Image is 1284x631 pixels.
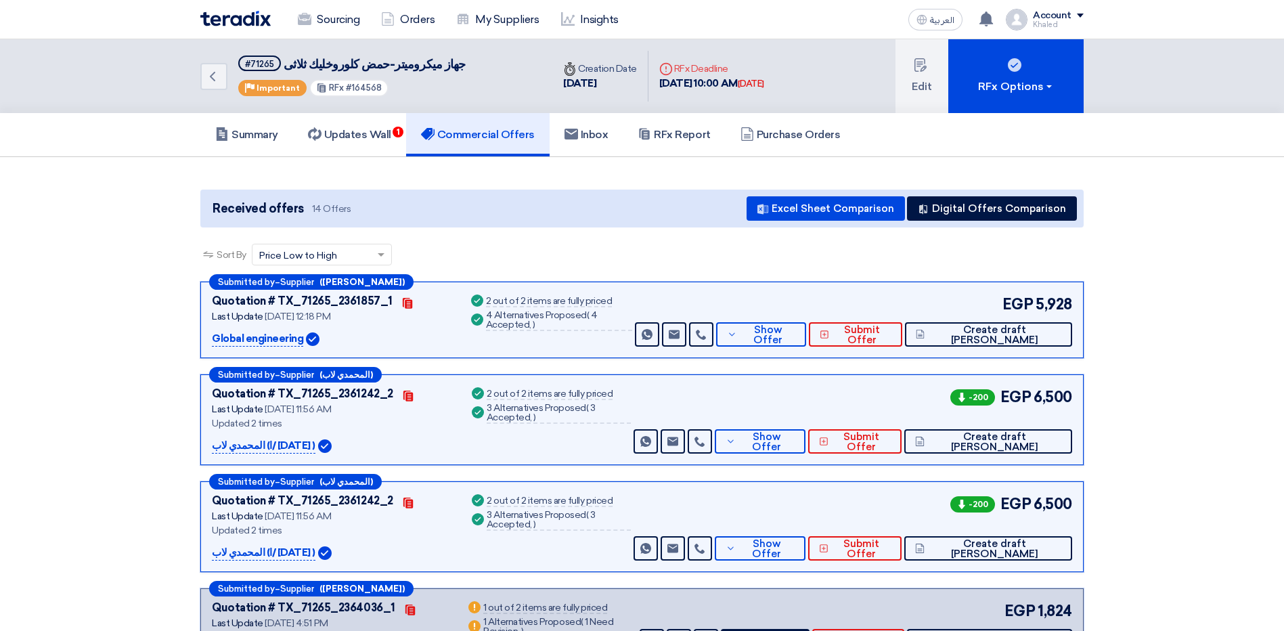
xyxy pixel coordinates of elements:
button: Submit Offer [808,429,902,454]
span: Submitted by [218,278,275,286]
span: Price Low to High [259,248,337,263]
b: (المحمدي لاب) [319,370,373,379]
a: Commercial Offers [406,113,550,156]
span: Submitted by [218,370,275,379]
button: Show Offer [715,536,805,561]
button: Edit [895,39,948,113]
span: EGP [1000,386,1032,408]
img: Verified Account [318,546,332,560]
span: العربية [930,16,954,25]
span: 1,824 [1038,600,1072,622]
img: Verified Account [318,439,332,453]
span: [DATE] 4:51 PM [265,617,328,629]
span: Submitted by [218,584,275,593]
span: 14 Offers [312,202,351,215]
div: 3 Alternatives Proposed [487,404,631,424]
button: العربية [908,9,962,30]
p: المحمدي لاب (ا/ [DATE] ) [212,545,315,561]
div: 2 out of 2 items are fully priced [486,297,612,307]
span: EGP [1002,293,1034,315]
span: [DATE] 11:56 AM [265,404,331,415]
a: Inbox [550,113,623,156]
span: 1 [393,127,403,137]
button: Create draft [PERSON_NAME] [905,322,1072,347]
div: RFx Options [978,79,1055,95]
button: Show Offer [716,322,806,347]
button: Show Offer [715,429,805,454]
span: Last Update [212,311,263,322]
span: 3 Accepted, [487,509,596,530]
span: ) [533,319,535,330]
div: Updated 2 times [212,416,453,431]
span: -200 [950,496,995,513]
b: (المحمدي لاب) [319,477,373,486]
div: – [209,274,414,290]
a: My Suppliers [445,5,550,35]
h5: جهاز ميكروميتر-حمض كلوروخليك ثلاثى [238,56,466,72]
div: [DATE] 10:00 AM [659,76,764,91]
button: Create draft [PERSON_NAME] [904,536,1072,561]
a: Orders [370,5,445,35]
span: Submit Offer [832,539,891,559]
div: Quotation # TX_71265_2364036_1 [212,600,395,616]
span: 3 Accepted, [487,402,596,423]
h5: RFx Report [638,128,710,142]
span: Show Offer [739,432,795,452]
span: Show Offer [740,325,795,345]
div: #71265 [245,60,274,68]
a: RFx Report [623,113,725,156]
span: 6,500 [1034,386,1072,408]
span: Submitted by [218,477,275,486]
h5: Commercial Offers [421,128,535,142]
div: – [209,581,414,596]
span: RFx [329,83,344,93]
span: ( [587,309,590,321]
button: Submit Offer [809,322,902,347]
a: Summary [200,113,293,156]
button: RFx Options [948,39,1084,113]
span: Create draft [PERSON_NAME] [928,325,1061,345]
span: ( [586,509,589,521]
div: [DATE] [738,77,764,91]
span: ) [533,412,536,423]
span: EGP [1000,493,1032,515]
div: Account [1033,10,1071,22]
div: 4 Alternatives Proposed [486,311,632,331]
span: Supplier [280,370,314,379]
span: 6,500 [1034,493,1072,515]
span: Create draft [PERSON_NAME] [928,432,1061,452]
button: Submit Offer [808,536,902,561]
span: ( [586,402,589,414]
h5: Purchase Orders [740,128,841,142]
span: EGP [1004,600,1036,622]
div: 2 out of 2 items are fully priced [487,496,613,507]
span: Create draft [PERSON_NAME] [928,539,1061,559]
div: RFx Deadline [659,62,764,76]
img: profile_test.png [1006,9,1027,30]
div: Khaled [1033,21,1084,28]
span: Received offers [213,200,304,218]
span: Show Offer [739,539,795,559]
a: Updates Wall1 [293,113,406,156]
button: Create draft [PERSON_NAME] [904,429,1072,454]
h5: Updates Wall [308,128,391,142]
a: Purchase Orders [726,113,856,156]
div: Creation Date [563,62,637,76]
div: 2 out of 2 items are fully priced [487,389,613,400]
span: Last Update [212,404,263,415]
p: Global engineering [212,331,303,347]
div: Updated 2 times [212,523,453,538]
img: Verified Account [306,332,319,346]
a: Insights [550,5,629,35]
span: Last Update [212,510,263,522]
span: ( [581,616,583,628]
a: Sourcing [287,5,370,35]
span: Supplier [280,278,314,286]
span: -200 [950,389,995,406]
div: Quotation # TX_71265_2361242_2 [212,386,393,402]
span: Last Update [212,617,263,629]
span: [DATE] 11:56 AM [265,510,331,522]
span: ) [533,519,536,530]
img: Teradix logo [200,11,271,26]
span: Sort By [217,248,246,262]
